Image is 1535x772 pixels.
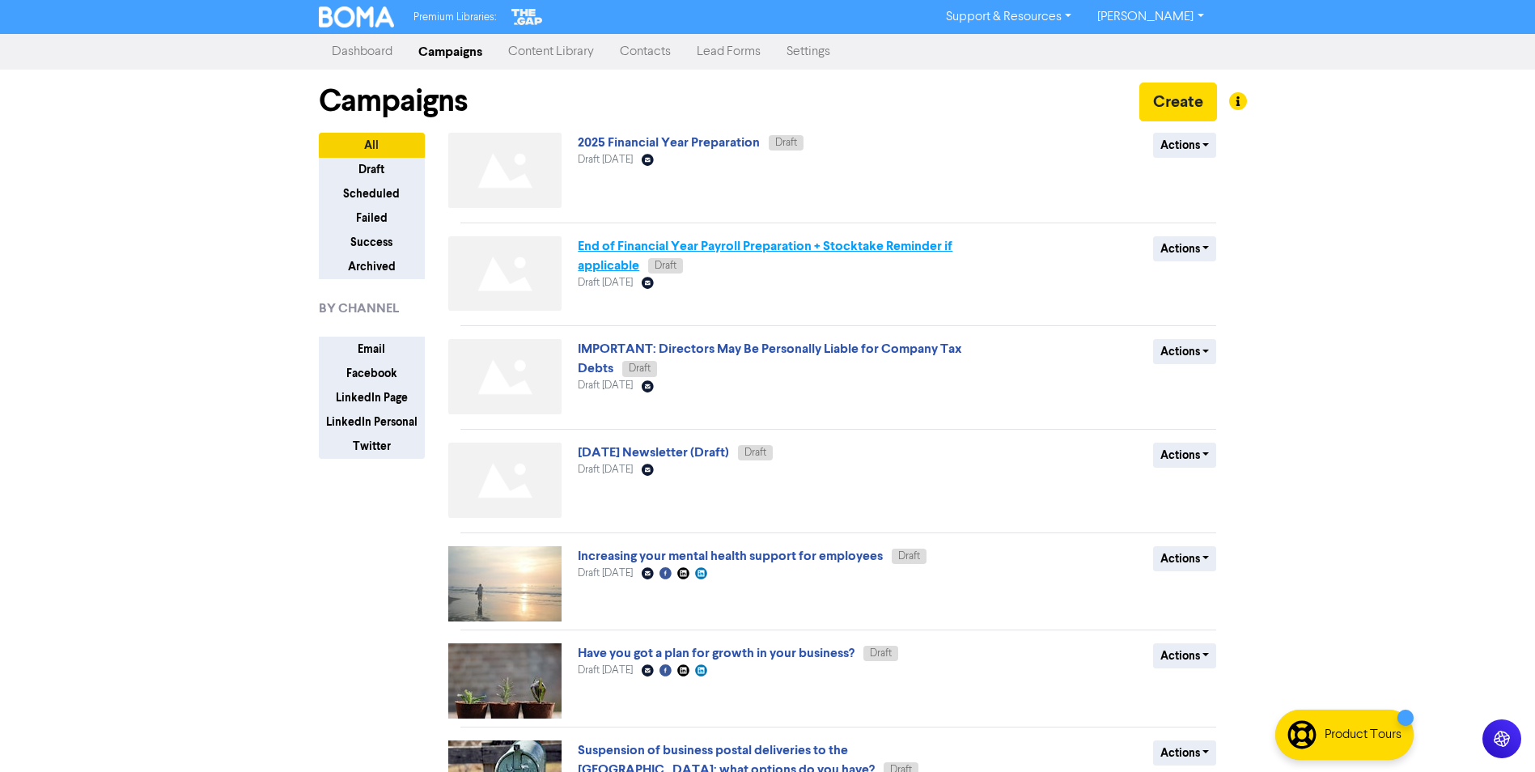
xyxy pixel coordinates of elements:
iframe: Chat Widget [1454,694,1535,772]
span: Draft [744,448,766,458]
button: Actions [1153,236,1217,261]
button: LinkedIn Personal [319,409,425,435]
span: Draft [775,138,797,148]
button: Scheduled [319,181,425,206]
span: Draft [629,363,651,374]
a: Support & Resources [933,4,1084,30]
button: Actions [1153,443,1217,468]
button: Actions [1153,339,1217,364]
span: Draft [DATE] [578,155,633,165]
button: LinkedIn Page [319,385,425,410]
img: Not found [448,443,562,518]
img: Not found [448,339,562,414]
a: [DATE] Newsletter (Draft) [578,444,729,460]
img: Not found [448,133,562,208]
span: Draft [DATE] [578,568,633,579]
button: Actions [1153,740,1217,766]
button: All [319,133,425,158]
span: BY CHANNEL [319,299,399,318]
span: Draft [DATE] [578,380,633,391]
a: Campaigns [405,36,495,68]
button: Archived [319,254,425,279]
a: [PERSON_NAME] [1084,4,1216,30]
button: Actions [1153,643,1217,668]
img: Not found [448,236,562,312]
img: image_1757464390813.jpg [448,643,562,719]
button: Email [319,337,425,362]
a: Increasing your mental health support for employees [578,548,883,564]
a: 2025 Financial Year Preparation [578,134,760,151]
button: Actions [1153,546,1217,571]
img: The Gap [509,6,545,28]
a: IMPORTANT: Directors May Be Personally Liable for Company Tax Debts [578,341,962,376]
a: End of Financial Year Payroll Preparation + Stocktake Reminder if applicable [578,238,952,274]
button: Draft [319,157,425,182]
img: BOMA Logo [319,6,395,28]
a: Have you got a plan for growth in your business? [578,645,854,661]
span: Draft [870,648,892,659]
span: Draft [DATE] [578,464,633,475]
button: Success [319,230,425,255]
h1: Campaigns [319,83,468,120]
button: Create [1139,83,1217,121]
button: Facebook [319,361,425,386]
a: Settings [774,36,843,68]
a: Content Library [495,36,607,68]
a: Dashboard [319,36,405,68]
button: Failed [319,206,425,231]
a: Lead Forms [684,36,774,68]
span: Draft [DATE] [578,665,633,676]
button: Actions [1153,133,1217,158]
span: Premium Libraries: [413,12,496,23]
a: Contacts [607,36,684,68]
span: Draft [898,551,920,562]
span: Draft [DATE] [578,278,633,288]
button: Twitter [319,434,425,459]
span: Draft [655,261,676,271]
img: image_1757464295503.jpeg [448,546,562,621]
